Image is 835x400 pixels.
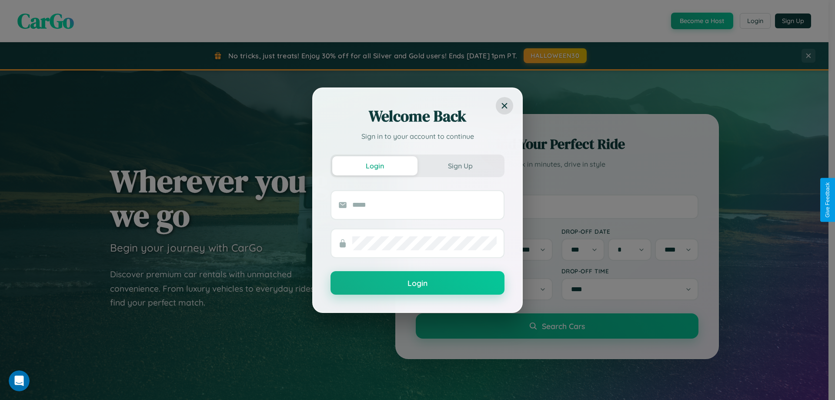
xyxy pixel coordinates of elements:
[331,271,504,295] button: Login
[825,182,831,218] div: Give Feedback
[331,131,504,141] p: Sign in to your account to continue
[332,156,417,175] button: Login
[417,156,503,175] button: Sign Up
[331,106,504,127] h2: Welcome Back
[9,370,30,391] iframe: Intercom live chat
